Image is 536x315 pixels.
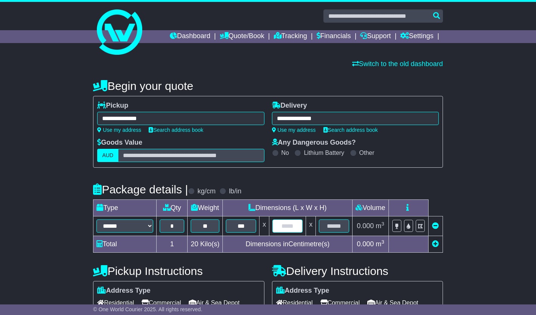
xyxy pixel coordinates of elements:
span: Commercial [141,297,181,309]
a: Tracking [274,30,307,43]
h4: Pickup Instructions [93,265,264,277]
td: Volume [353,200,389,216]
span: Residential [276,297,313,309]
a: Add new item [432,240,439,248]
label: Lithium Battery [304,149,344,156]
label: Pickup [97,102,128,110]
sup: 3 [381,221,384,227]
h4: Delivery Instructions [272,265,443,277]
a: Switch to the old dashboard [352,60,443,68]
a: Search address book [323,127,378,133]
a: Settings [400,30,433,43]
td: 1 [157,236,188,253]
td: Kilo(s) [188,236,223,253]
label: kg/cm [197,187,216,196]
span: Air & Sea Depot [189,297,240,309]
sup: 3 [381,239,384,245]
h4: Begin your quote [93,80,443,92]
label: Other [359,149,374,156]
h4: Package details | [93,183,188,196]
td: Total [93,236,157,253]
span: Air & Sea Depot [367,297,418,309]
label: lb/in [229,187,241,196]
td: Type [93,200,157,216]
label: Goods Value [97,139,142,147]
label: Delivery [272,102,307,110]
span: 0.000 [357,240,374,248]
span: 0.000 [357,222,374,230]
td: Weight [188,200,223,216]
td: Dimensions (L x W x H) [223,200,353,216]
label: No [281,149,289,156]
label: Any Dangerous Goods? [272,139,356,147]
span: m [376,240,384,248]
span: 20 [191,240,198,248]
a: Support [360,30,391,43]
span: © One World Courier 2025. All rights reserved. [93,306,202,312]
td: x [259,216,269,236]
td: x [306,216,316,236]
label: Address Type [276,287,329,295]
a: Dashboard [170,30,210,43]
a: Quote/Book [220,30,264,43]
a: Use my address [272,127,316,133]
td: Dimensions in Centimetre(s) [223,236,353,253]
a: Search address book [149,127,203,133]
label: AUD [97,149,118,162]
a: Financials [317,30,351,43]
td: Qty [157,200,188,216]
a: Use my address [97,127,141,133]
label: Address Type [97,287,151,295]
span: Residential [97,297,134,309]
span: Commercial [320,297,360,309]
a: Remove this item [432,222,439,230]
span: m [376,222,384,230]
